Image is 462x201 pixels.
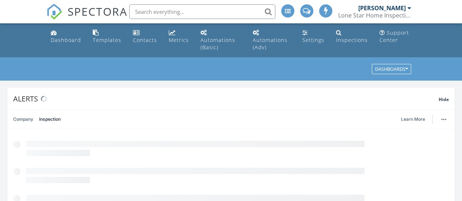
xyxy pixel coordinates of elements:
[198,26,244,54] a: Automations (Basic)
[379,29,409,43] div: Support Center
[358,4,406,12] div: [PERSON_NAME]
[46,10,127,25] a: SPECTORA
[441,119,446,120] img: ellipsis-632cfdd7c38ec3a7d453.svg
[169,36,189,43] div: Metrics
[133,36,157,43] div: Contacts
[51,36,81,43] div: Dashboard
[48,26,84,47] a: Dashboard
[333,26,371,47] a: Inspections
[439,96,449,103] span: Hide
[13,94,439,104] div: Alerts
[201,36,235,51] div: Automations (Basic)
[302,36,324,43] div: Settings
[377,26,415,47] a: Support Center
[13,110,33,129] a: Company
[336,36,368,43] div: Inspections
[372,64,411,74] button: Dashboards
[299,26,327,47] a: Settings
[338,12,411,19] div: Lone Star Home Inspections PLLC
[90,26,124,47] a: Templates
[68,4,127,19] span: SPECTORA
[250,26,294,54] a: Automations (Advanced)
[130,26,160,47] a: Contacts
[166,26,192,47] a: Metrics
[129,4,275,19] input: Search everything...
[401,116,429,123] a: Learn More
[39,110,61,129] a: Inspection
[253,36,287,51] div: Automations (Adv)
[93,36,121,43] div: Templates
[375,67,408,72] div: Dashboards
[46,4,62,20] img: The Best Home Inspection Software - Spectora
